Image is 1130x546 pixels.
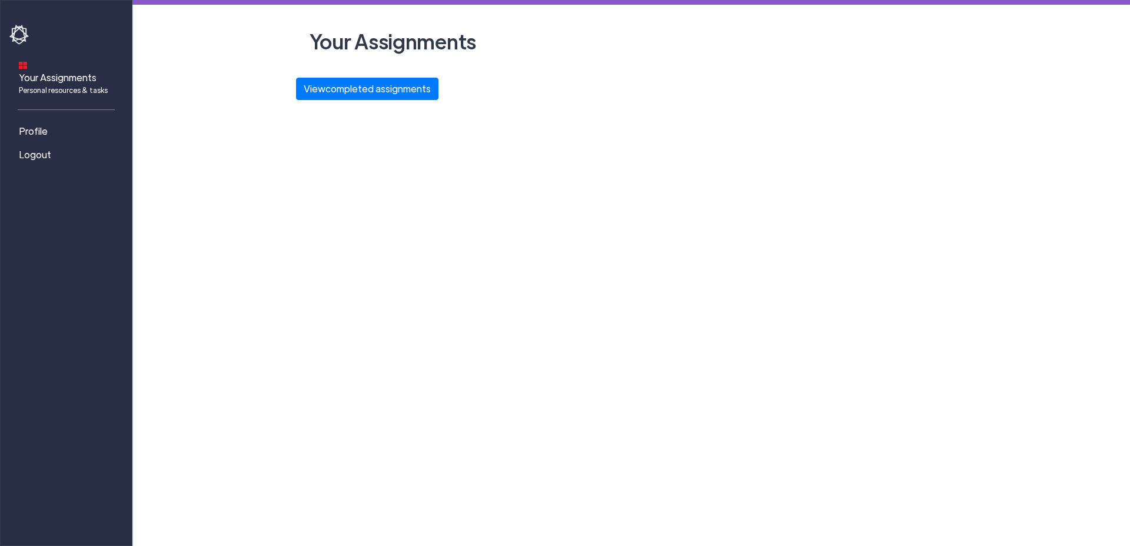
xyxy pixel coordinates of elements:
a: Logout [9,143,127,167]
span: Logout [19,148,51,162]
h2: Your Assignments [305,24,958,59]
img: dashboard-icon.svg [19,61,27,69]
span: Your Assignments [19,71,108,95]
button: Viewcompleted assignments [296,78,438,100]
span: Personal resources & tasks [19,85,108,95]
img: havoc-shield-logo-white.png [9,25,31,45]
span: Profile [19,124,48,138]
a: Your AssignmentsPersonal resources & tasks [9,54,127,100]
a: Profile [9,119,127,143]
